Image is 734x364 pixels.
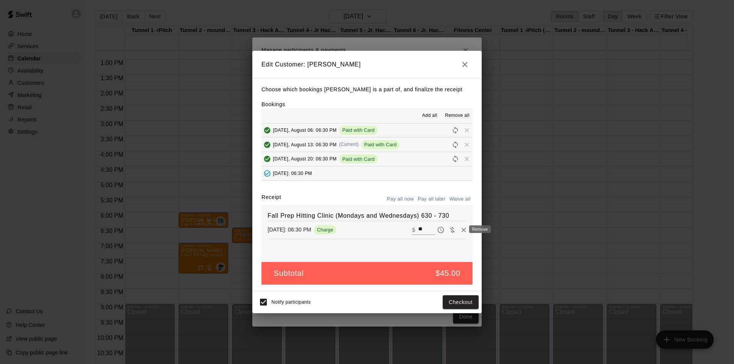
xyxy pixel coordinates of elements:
button: Added & Paid [261,153,273,165]
span: Charge [314,227,336,233]
button: Remove [458,224,469,236]
button: Checkout [443,295,479,309]
span: Reschedule [450,127,461,133]
span: Notify participants [271,299,311,305]
h5: $45.00 [435,268,460,278]
span: Remove [461,156,473,162]
span: [DATE]: 06:30 PM [273,170,312,176]
h6: Fall Prep Hitting Clinic (Mondays and Wednesdays) 630 - 730 [268,211,466,221]
span: Remove [461,127,473,133]
span: Remove [461,141,473,147]
button: Added & Paid [261,139,273,150]
button: Added - Collect Payment [261,168,273,179]
span: [DATE], August 13: 06:30 PM [273,142,337,147]
span: [DATE], August 06: 06:30 PM [273,127,337,133]
span: Waive payment [447,226,458,233]
button: Pay all now [385,193,416,205]
span: [DATE], August 20: 06:30 PM [273,156,337,162]
button: Added & Paid [261,125,273,136]
span: Paid with Card [339,156,378,162]
button: Pay all later [416,193,448,205]
button: Waive all [447,193,473,205]
button: Added & Paid[DATE], August 13: 06:30 PM(Current)Paid with CardRescheduleRemove [261,138,473,152]
button: Added & Paid[DATE], August 06: 06:30 PMPaid with CardRescheduleRemove [261,123,473,138]
p: $ [412,226,415,234]
p: Choose which bookings [PERSON_NAME] is a part of, and finalize the receipt [261,85,473,94]
span: Remove all [445,112,469,120]
div: Remove [469,225,491,233]
label: Receipt [261,193,281,205]
h5: Subtotal [274,268,304,278]
h2: Edit Customer: [PERSON_NAME] [252,51,482,78]
span: Add all [422,112,437,120]
label: Bookings [261,101,285,107]
button: Add all [417,110,442,122]
span: Pay later [435,226,447,233]
span: Reschedule [450,156,461,162]
span: Reschedule [450,141,461,147]
button: Remove all [442,110,473,122]
span: (Current) [339,142,359,147]
span: Paid with Card [339,127,378,133]
button: Added - Collect Payment[DATE]: 06:30 PM [261,167,473,181]
span: Paid with Card [361,142,400,147]
p: [DATE]: 06:30 PM [268,226,311,233]
button: Added & Paid[DATE], August 20: 06:30 PMPaid with CardRescheduleRemove [261,152,473,166]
